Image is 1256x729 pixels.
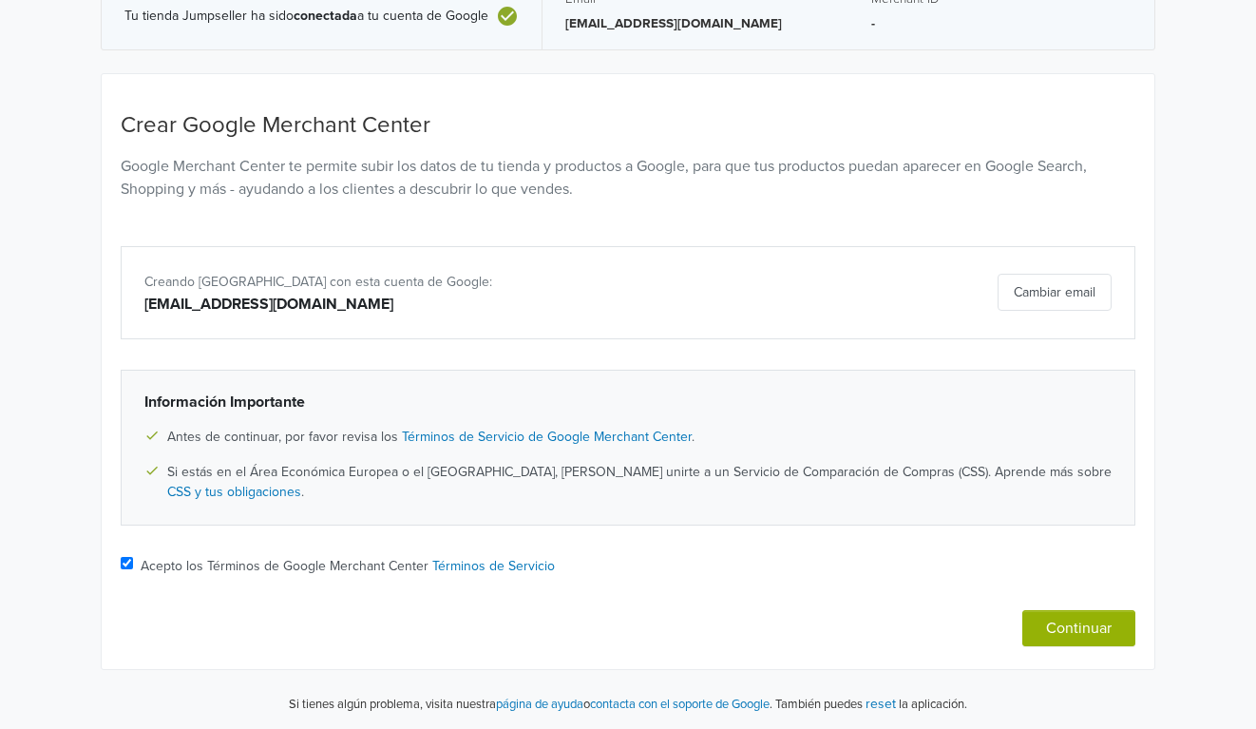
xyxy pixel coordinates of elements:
[866,693,896,715] button: reset
[402,429,692,445] a: Términos de Servicio de Google Merchant Center
[167,462,1112,502] span: Si estás en el Área Económica Europea o el [GEOGRAPHIC_DATA], [PERSON_NAME] unirte a un Servicio ...
[590,697,770,712] a: contacta con el soporte de Google
[144,393,1112,412] h6: Información Importante
[121,112,1135,140] h4: Crear Google Merchant Center
[141,556,555,576] label: Acepto los Términos de Google Merchant Center
[772,693,967,715] p: También puedes la aplicación.
[144,293,780,316] div: [EMAIL_ADDRESS][DOMAIN_NAME]
[432,558,555,574] a: Términos de Servicio
[496,697,583,712] a: página de ayuda
[121,155,1135,201] p: Google Merchant Center te permite subir los datos de tu tienda y productos a Google, para que tus...
[565,14,826,33] p: [EMAIL_ADDRESS][DOMAIN_NAME]
[124,9,488,25] span: Tu tienda Jumpseller ha sido a tu cuenta de Google
[167,484,301,500] a: CSS y tus obligaciones
[871,14,1132,33] p: -
[289,696,772,715] p: Si tienes algún problema, visita nuestra o .
[144,274,492,290] span: Creando [GEOGRAPHIC_DATA] con esta cuenta de Google:
[998,274,1112,311] button: Cambiar email
[167,427,695,447] span: Antes de continuar, por favor revisa los .
[1022,610,1135,646] button: Continuar
[294,8,357,24] b: conectada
